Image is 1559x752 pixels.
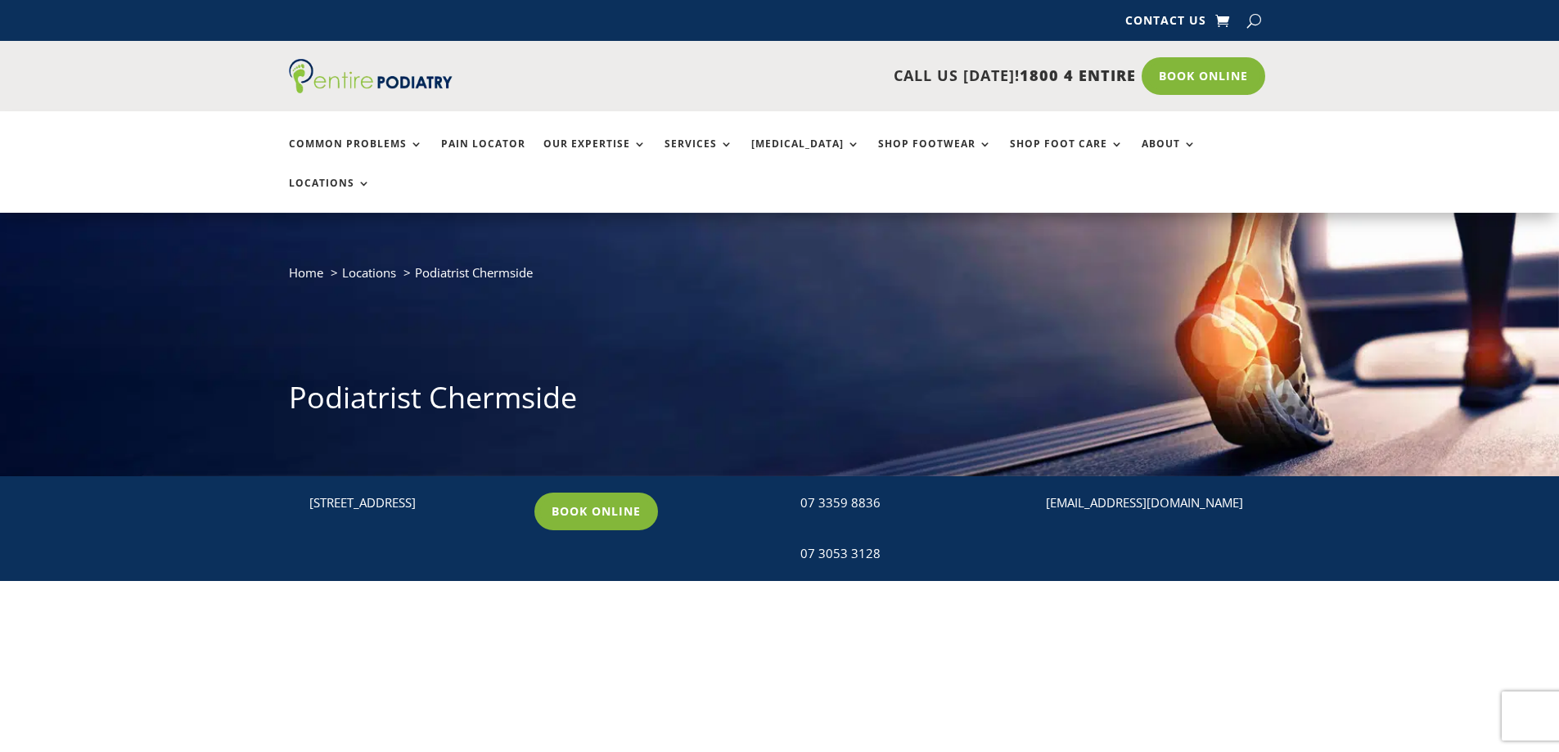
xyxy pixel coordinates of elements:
a: Shop Footwear [878,138,992,173]
span: Podiatrist Chermside [415,264,533,281]
div: 07 3053 3128 [800,543,1011,565]
a: Locations [289,178,371,213]
a: About [1142,138,1196,173]
a: Book Online [534,493,658,530]
span: 1800 4 ENTIRE [1020,65,1136,85]
a: Home [289,264,323,281]
a: Services [665,138,733,173]
div: [STREET_ADDRESS] [309,493,520,514]
a: [MEDICAL_DATA] [751,138,860,173]
a: Shop Foot Care [1010,138,1124,173]
a: Entire Podiatry [289,80,453,97]
a: Book Online [1142,57,1265,95]
h1: Podiatrist Chermside [289,377,1271,426]
img: logo (1) [289,59,453,93]
a: [EMAIL_ADDRESS][DOMAIN_NAME] [1046,494,1243,511]
p: 07 3359 8836 [800,493,1011,514]
a: Pain Locator [441,138,525,173]
a: Locations [342,264,396,281]
nav: breadcrumb [289,262,1271,295]
a: Contact Us [1125,15,1206,33]
p: CALL US [DATE]! [516,65,1136,87]
a: Common Problems [289,138,423,173]
a: Our Expertise [543,138,647,173]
